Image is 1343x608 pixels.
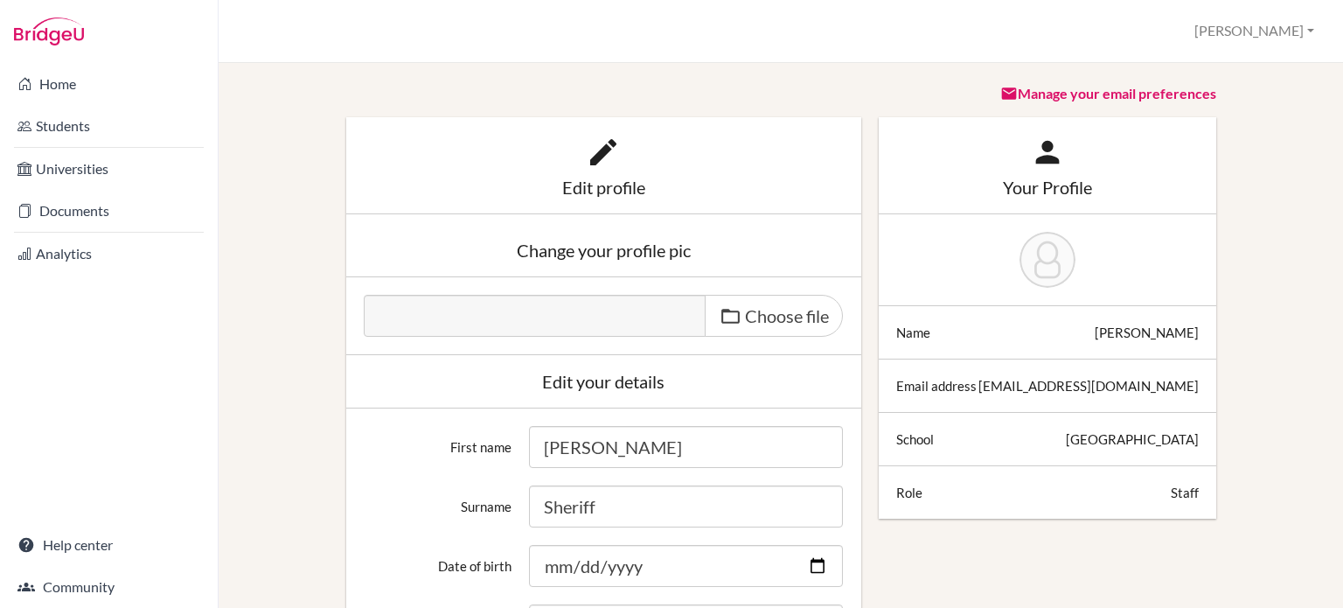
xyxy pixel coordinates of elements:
[745,305,829,326] span: Choose file
[3,66,214,101] a: Home
[3,528,214,563] a: Help center
[3,236,214,271] a: Analytics
[896,430,934,448] div: School
[3,570,214,605] a: Community
[1066,430,1199,448] div: [GEOGRAPHIC_DATA]
[355,426,521,456] label: First name
[3,151,214,186] a: Universities
[364,373,844,390] div: Edit your details
[3,108,214,143] a: Students
[1000,85,1216,101] a: Manage your email preferences
[1171,484,1199,501] div: Staff
[14,17,84,45] img: Bridge-U
[364,178,844,196] div: Edit profile
[355,545,521,575] label: Date of birth
[896,484,922,501] div: Role
[364,241,844,259] div: Change your profile pic
[896,178,1199,196] div: Your Profile
[3,193,214,228] a: Documents
[896,377,977,395] div: Email address
[1019,232,1075,288] img: Steve Sheriff
[896,324,930,341] div: Name
[355,486,521,515] label: Surname
[1186,15,1322,47] button: [PERSON_NAME]
[978,377,1199,395] div: [EMAIL_ADDRESS][DOMAIN_NAME]
[1095,324,1199,341] div: [PERSON_NAME]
